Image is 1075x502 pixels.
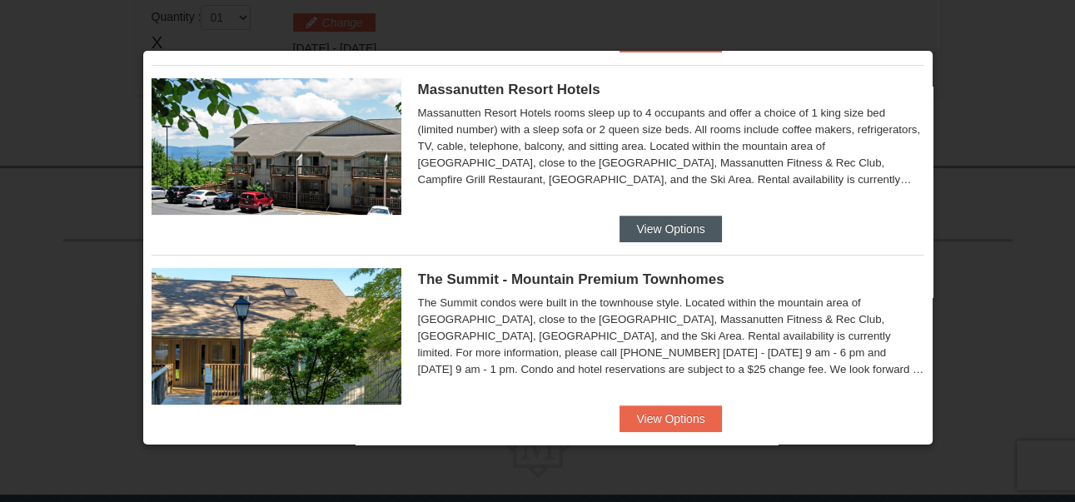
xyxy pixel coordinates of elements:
div: Massanutten Resort Hotels rooms sleep up to 4 occupants and offer a choice of 1 king size bed (li... [418,105,924,188]
div: The Summit condos were built in the townhouse style. Located within the mountain area of [GEOGRAP... [418,295,924,378]
span: Massanutten Resort Hotels [418,82,600,97]
img: 19219034-1-0eee7e00.jpg [152,268,401,405]
button: View Options [620,405,721,432]
span: The Summit - Mountain Premium Townhomes [418,271,724,287]
img: 19219026-1-e3b4ac8e.jpg [152,78,401,215]
button: View Options [620,216,721,242]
